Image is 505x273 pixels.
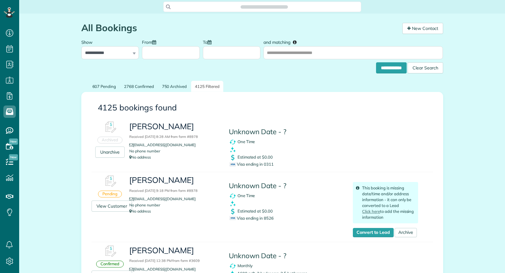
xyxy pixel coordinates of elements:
[263,36,301,48] label: and matching
[101,242,119,261] img: Booking #611198
[9,154,18,160] span: New
[229,208,237,215] img: dollar_symbol_icon-bd8a6898b2649ec353a9eba708ae97d8d7348bddd7d2aed9b7e4bf5abd9f4af5.png
[408,63,443,68] a: Clear Search
[229,216,274,221] span: Visa ending in 8526
[238,263,253,268] span: Monthly
[129,122,219,140] h3: [PERSON_NAME]
[247,4,282,10] span: Search ZenMaid…
[395,228,417,237] a: Archive
[229,262,237,270] img: recurrence_symbol_icon-7cc721a9f4fb8f7b0289d3d97f09a2e367b638918f1a67e51b1e7d8abe5fb8d8.png
[229,182,344,190] h4: Unknown Date - ?
[191,81,223,92] a: 4125 Filtered
[129,267,200,271] a: [EMAIL_ADDRESS][DOMAIN_NAME]
[129,143,200,147] a: [EMAIL_ADDRESS][DOMAIN_NAME]
[89,81,120,92] a: 607 Pending
[97,137,123,143] div: Archived
[238,139,255,144] span: One Time
[229,192,237,200] img: recurrence_symbol_icon-7cc721a9f4fb8f7b0289d3d97f09a2e367b638918f1a67e51b1e7d8abe5fb8d8.png
[129,196,200,201] a: [EMAIL_ADDRESS][DOMAIN_NAME]
[362,209,380,214] a: Click here
[238,193,255,198] span: One Time
[129,259,199,263] small: Received [DATE] 12:38 PM from form #3609
[129,154,219,160] p: No address
[101,118,119,137] img: Booking #611685
[229,128,344,136] h4: Unknown Date - ?
[98,191,122,197] div: Pending
[92,201,132,212] a: View Customer
[9,139,18,145] span: New
[120,81,157,92] a: 2768 Confirmed
[129,208,219,214] p: No address
[129,176,219,193] h3: [PERSON_NAME]
[129,202,219,208] li: No phone number
[229,200,237,208] img: clean_symbol_icon-dd072f8366c07ea3eb8378bb991ecd12595f4b76d916a6f83395f9468ae6ecae.png
[229,146,237,154] img: clean_symbol_icon-dd072f8366c07ea3eb8378bb991ecd12595f4b76d916a6f83395f9468ae6ecae.png
[81,23,398,33] h1: All Bookings
[353,182,418,223] div: This booking is missing date/time and/or address information - it can only be converted to a Lead...
[229,138,237,146] img: recurrence_symbol_icon-7cc721a9f4fb8f7b0289d3d97f09a2e367b638918f1a67e51b1e7d8abe5fb8d8.png
[142,36,159,48] label: From
[408,62,443,73] div: Clear Search
[158,81,191,92] a: 750 Archived
[129,148,219,154] li: No phone number
[353,228,393,237] a: Convert to Lead
[129,246,219,264] h3: [PERSON_NAME]
[238,155,273,159] span: Estimated at $0.00
[229,252,344,260] h4: Unknown Date - ?
[129,134,198,139] small: Received [DATE] 8:28 AM from form #8978
[96,261,124,267] div: Confirmed
[229,154,237,161] img: dollar_symbol_icon-bd8a6898b2649ec353a9eba708ae97d8d7348bddd7d2aed9b7e4bf5abd9f4af5.png
[95,147,125,158] a: Unarchive
[98,103,427,112] h3: 4125 bookings found
[129,188,197,193] small: Received [DATE] 9:18 PM from form #8978
[402,23,443,34] a: New Contact
[238,208,273,213] span: Estimated at $0.00
[229,162,274,167] span: Visa ending in 0311
[203,36,215,48] label: To
[101,172,119,191] img: Booking #611598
